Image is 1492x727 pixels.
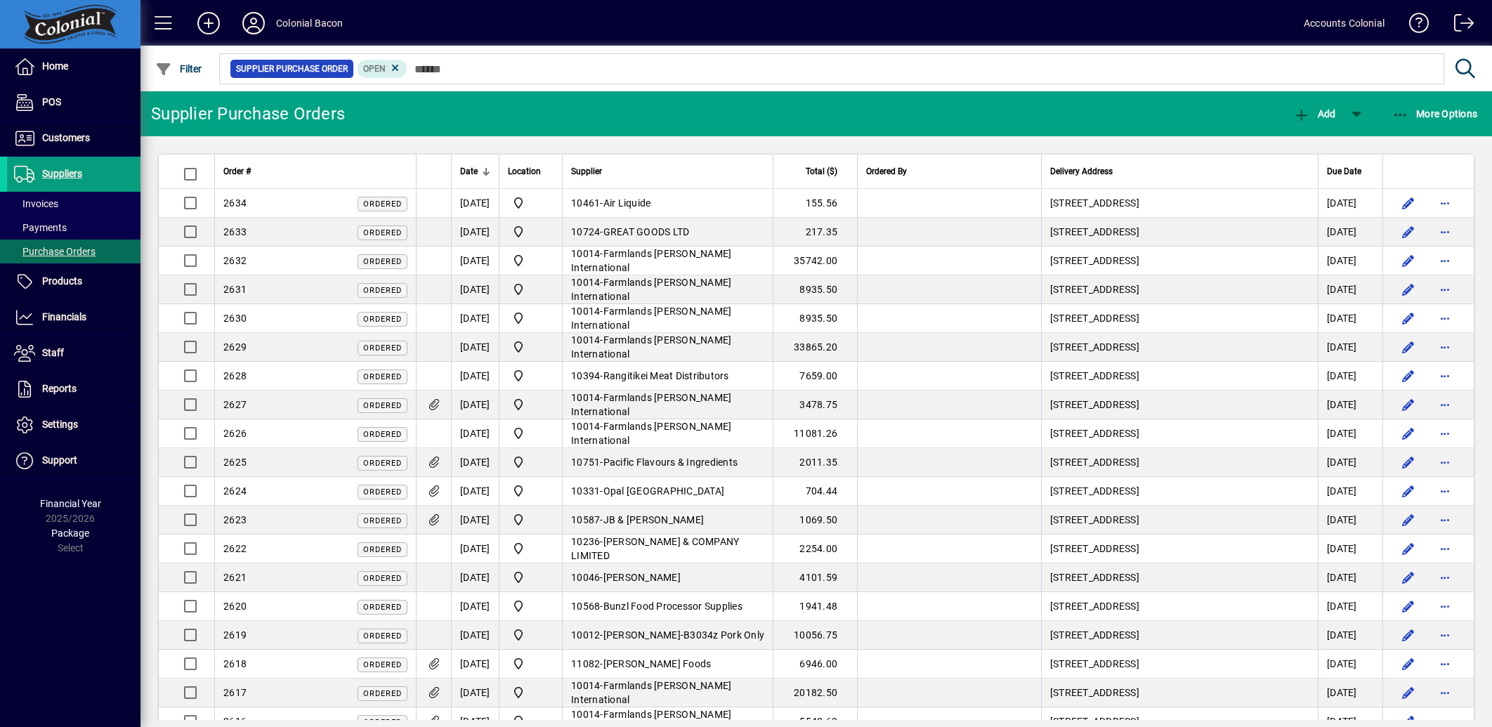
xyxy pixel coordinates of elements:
button: Edit [1397,653,1420,675]
td: - [562,189,773,218]
span: 2632 [223,255,247,266]
button: Edit [1397,393,1420,416]
span: Staff [42,347,64,358]
span: 10014 [571,248,600,259]
td: 4101.59 [773,563,857,592]
td: [DATE] [1318,679,1382,707]
td: [DATE] [451,304,499,333]
span: Date [460,164,478,179]
button: More options [1434,393,1456,416]
td: [STREET_ADDRESS] [1041,592,1318,621]
button: More options [1434,509,1456,531]
td: - [562,448,773,477]
span: 2625 [223,457,247,468]
span: JB & [PERSON_NAME] [603,514,705,525]
span: 10461 [571,197,600,209]
button: More options [1434,192,1456,214]
span: 2626 [223,428,247,439]
span: 2633 [223,226,247,237]
td: 33865.20 [773,333,857,362]
button: More options [1434,566,1456,589]
button: Edit [1397,451,1420,473]
td: [DATE] [451,275,499,304]
span: Rangitikei Meat Distributors [603,370,729,381]
span: Bunzl Food Processor Supplies [603,601,742,612]
button: More options [1434,681,1456,704]
td: [DATE] [1318,477,1382,506]
td: [STREET_ADDRESS] [1041,419,1318,448]
button: Profile [231,11,276,36]
span: Pacific Flavours & Ingredients [603,457,738,468]
span: 10724 [571,226,600,237]
span: Payments [14,222,67,233]
a: Home [7,49,140,84]
button: More options [1434,653,1456,675]
div: Colonial Bacon [276,12,343,34]
button: Edit [1397,307,1420,329]
span: Home [42,60,68,72]
span: Ordered [363,372,402,381]
td: - [562,391,773,419]
td: [DATE] [1318,592,1382,621]
td: [DATE] [1318,448,1382,477]
span: Ordered By [866,164,907,179]
div: Date [460,164,490,179]
span: Ordered [363,228,402,237]
td: [DATE] [451,333,499,362]
span: 10014 [571,421,600,432]
td: - [562,621,773,650]
button: More options [1434,451,1456,473]
span: [PERSON_NAME]-B3034z Pork Only [603,629,765,641]
a: Payments [7,216,140,240]
span: Package [51,528,89,539]
span: 2617 [223,687,247,698]
span: Colonial Bacon [508,684,554,701]
td: [STREET_ADDRESS] [1041,535,1318,563]
span: 2618 [223,658,247,669]
span: Colonial Bacon [508,339,554,355]
div: Location [508,164,554,179]
span: 2622 [223,543,247,554]
td: [DATE] [1318,621,1382,650]
button: Edit [1397,221,1420,243]
span: Colonial Bacon [508,281,554,298]
td: 704.44 [773,477,857,506]
span: 2629 [223,341,247,353]
a: Customers [7,121,140,156]
span: Colonial Bacon [508,627,554,643]
span: 10751 [571,457,600,468]
span: [PERSON_NAME] Foods [603,658,712,669]
button: More options [1434,249,1456,272]
span: 11082 [571,658,600,669]
span: Ordered [363,257,402,266]
span: Supplier [571,164,602,179]
span: 2620 [223,601,247,612]
span: 10587 [571,514,600,525]
td: [DATE] [451,391,499,419]
span: Ordered [363,343,402,353]
td: [STREET_ADDRESS] [1041,391,1318,419]
span: Colonial Bacon [508,195,554,211]
span: Farmlands [PERSON_NAME] International [571,421,731,446]
td: [STREET_ADDRESS] [1041,679,1318,707]
td: - [562,477,773,506]
button: Edit [1397,249,1420,272]
td: [DATE] [451,419,499,448]
td: 1069.50 [773,506,857,535]
span: Products [42,275,82,287]
td: - [562,679,773,707]
div: Supplier Purchase Orders [151,103,345,125]
td: [STREET_ADDRESS] [1041,621,1318,650]
td: [DATE] [1318,650,1382,679]
span: 10014 [571,709,600,720]
td: [STREET_ADDRESS] [1041,563,1318,592]
td: - [562,333,773,362]
td: 10056.75 [773,621,857,650]
span: Ordered [363,401,402,410]
span: Colonial Bacon [508,569,554,586]
span: Ordered [363,689,402,698]
span: Colonial Bacon [508,511,554,528]
button: Filter [152,56,206,81]
span: Ordered [363,199,402,209]
a: Financials [7,300,140,335]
